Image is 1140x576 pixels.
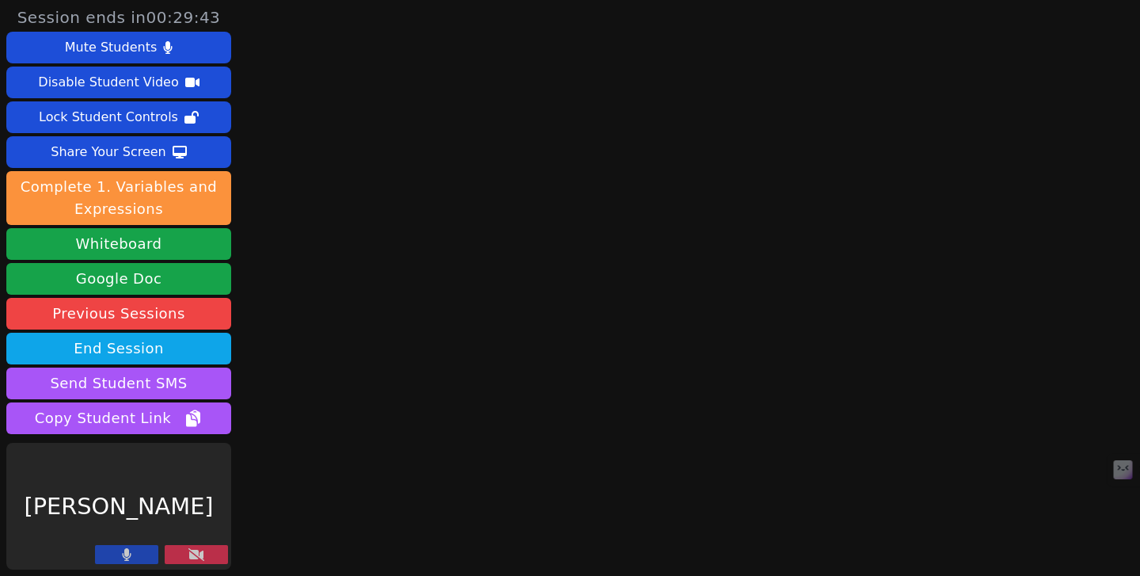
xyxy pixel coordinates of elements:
[6,67,231,98] button: Disable Student Video
[51,139,166,165] div: Share Your Screen
[6,443,231,570] div: [PERSON_NAME]
[17,6,221,29] span: Session ends in
[38,70,178,95] div: Disable Student Video
[6,368,231,399] button: Send Student SMS
[6,333,231,364] button: End Session
[35,407,203,429] span: Copy Student Link
[6,136,231,168] button: Share Your Screen
[6,298,231,330] a: Previous Sessions
[6,402,231,434] button: Copy Student Link
[6,32,231,63] button: Mute Students
[39,105,178,130] div: Lock Student Controls
[6,228,231,260] button: Whiteboard
[6,171,231,225] button: Complete 1. Variables and Expressions
[65,35,157,60] div: Mute Students
[6,101,231,133] button: Lock Student Controls
[146,8,221,27] time: 00:29:43
[6,263,231,295] a: Google Doc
